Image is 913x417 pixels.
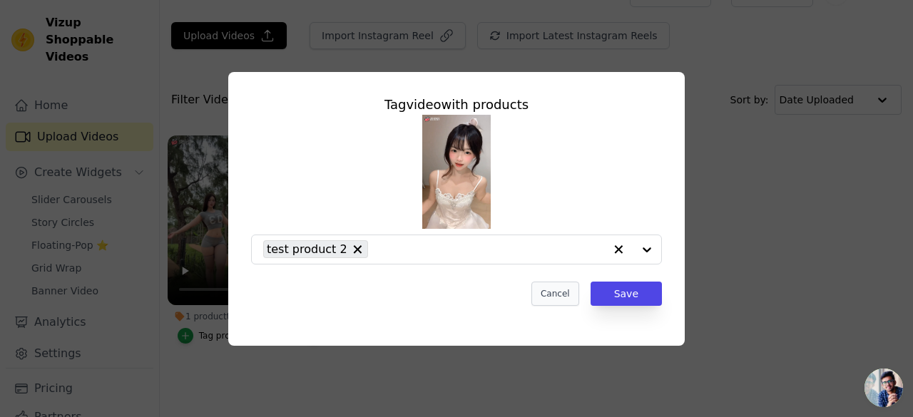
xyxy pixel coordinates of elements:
[267,240,347,258] span: test product 2
[531,282,579,306] button: Cancel
[422,115,491,229] img: vizup-images-5b58.png
[251,95,662,115] div: Tag video with products
[591,282,662,306] button: Save
[864,369,903,407] a: 开放式聊天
